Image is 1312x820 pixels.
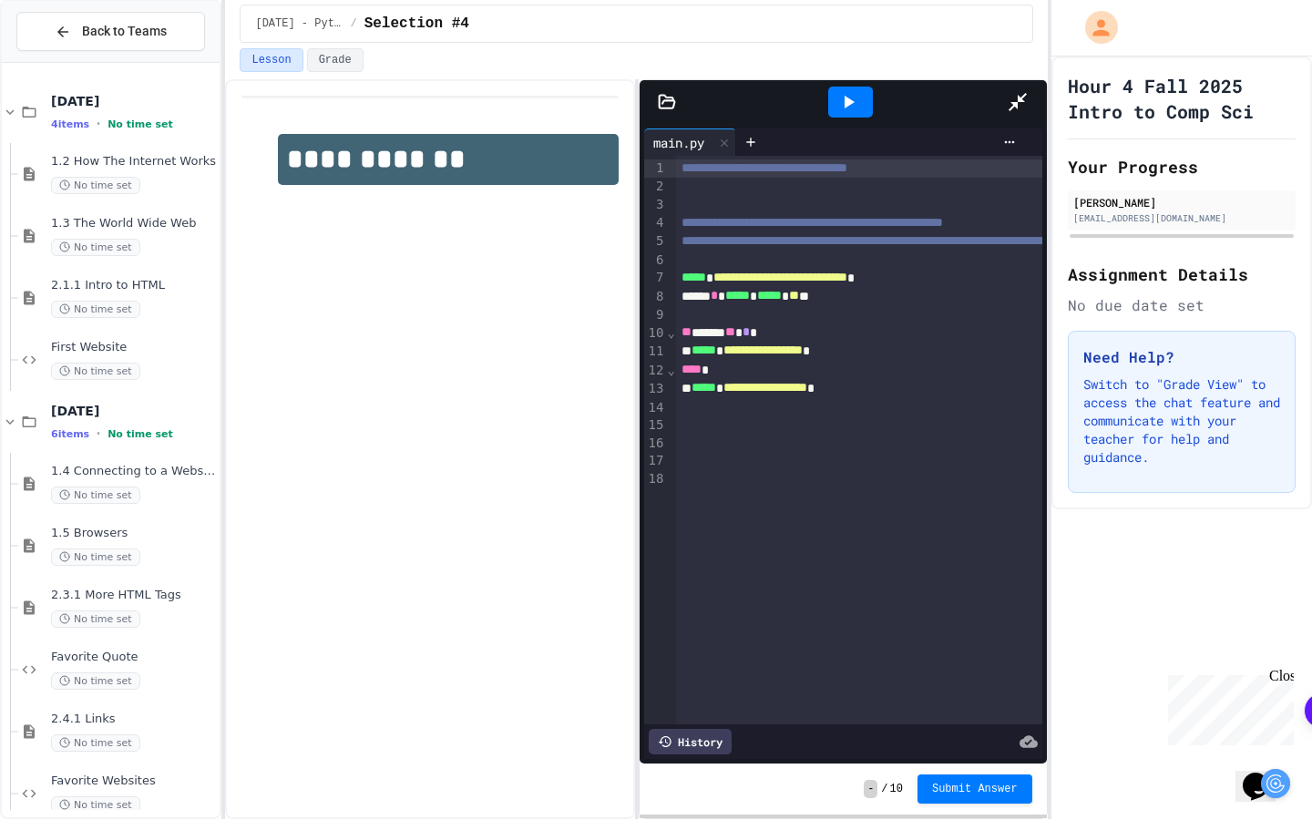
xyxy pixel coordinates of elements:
[51,363,140,380] span: No time set
[644,196,667,214] div: 3
[644,159,667,178] div: 1
[666,363,675,377] span: Fold line
[51,672,140,690] span: No time set
[1068,73,1296,124] h1: Hour 4 Fall 2025 Intro to Comp Sci
[108,118,173,130] span: No time set
[1073,194,1290,210] div: [PERSON_NAME]
[51,216,216,231] span: 1.3 The World Wide Web
[307,48,364,72] button: Grade
[1068,294,1296,316] div: No due date set
[51,774,216,789] span: Favorite Websites
[51,301,140,318] span: No time set
[1073,211,1290,225] div: [EMAIL_ADDRESS][DOMAIN_NAME]
[7,7,126,116] div: Chat with us now!Close
[51,487,140,504] span: No time set
[644,362,667,380] div: 12
[1066,6,1122,48] div: My Account
[644,214,667,232] div: 4
[51,154,216,169] span: 1.2 How The Internet Works
[1068,261,1296,287] h2: Assignment Details
[644,232,667,251] div: 5
[644,133,713,152] div: main.py
[644,128,736,156] div: main.py
[881,782,887,796] span: /
[51,340,216,355] span: First Website
[644,178,667,196] div: 2
[1161,668,1294,745] iframe: chat widget
[51,278,216,293] span: 2.1.1 Intro to HTML
[51,464,216,479] span: 1.4 Connecting to a Website
[1068,154,1296,179] h2: Your Progress
[666,325,675,340] span: Fold line
[1083,375,1280,466] p: Switch to "Grade View" to access the chat feature and communicate with your teacher for help and ...
[51,650,216,665] span: Favorite Quote
[51,734,140,752] span: No time set
[51,93,216,109] span: [DATE]
[255,16,343,31] span: Sept 24 - Python M3
[644,380,667,398] div: 13
[644,288,667,306] div: 8
[51,588,216,603] span: 2.3.1 More HTML Tags
[51,712,216,727] span: 2.4.1 Links
[649,729,732,754] div: History
[51,177,140,194] span: No time set
[1083,346,1280,368] h3: Need Help?
[364,13,469,35] span: Selection #4
[890,782,903,796] span: 10
[97,426,100,441] span: •
[51,403,216,419] span: [DATE]
[644,416,667,435] div: 15
[51,610,140,628] span: No time set
[350,16,356,31] span: /
[644,343,667,361] div: 11
[644,306,667,324] div: 9
[932,782,1018,796] span: Submit Answer
[51,118,89,130] span: 4 items
[108,428,173,440] span: No time set
[644,435,667,453] div: 16
[82,22,167,41] span: Back to Teams
[644,269,667,287] div: 7
[644,324,667,343] div: 10
[864,780,877,798] span: -
[51,526,216,541] span: 1.5 Browsers
[644,470,667,488] div: 18
[1235,747,1294,802] iframe: chat widget
[51,796,140,814] span: No time set
[51,428,89,440] span: 6 items
[240,48,302,72] button: Lesson
[644,251,667,270] div: 6
[644,399,667,417] div: 14
[16,12,205,51] button: Back to Teams
[51,239,140,256] span: No time set
[51,548,140,566] span: No time set
[917,774,1032,804] button: Submit Answer
[97,117,100,131] span: •
[644,452,667,470] div: 17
